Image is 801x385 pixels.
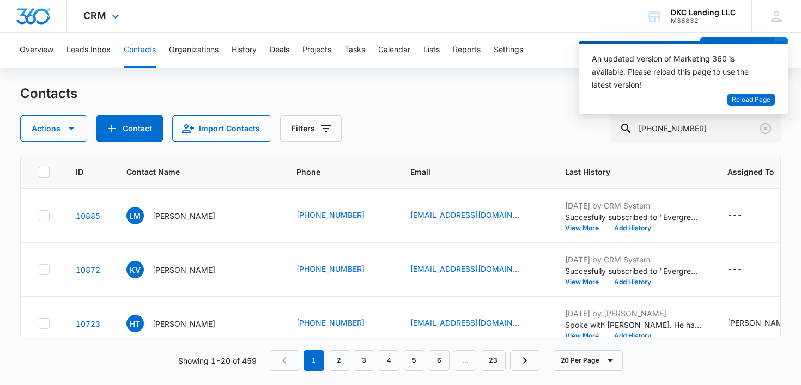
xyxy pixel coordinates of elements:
span: Phone [296,166,368,178]
div: Contact Name - Harvey Tarver - Select to Edit Field [126,315,235,332]
button: Add History [606,279,659,285]
div: Email - valentekevin5@icloud.com - Select to Edit Field [410,263,539,276]
p: Succesfully subscribed to "Evergreen Email List". [565,211,701,223]
button: Actions [20,115,87,142]
span: HT [126,315,144,332]
p: Showing 1-20 of 459 [178,355,257,366]
a: [PHONE_NUMBER] [296,317,365,328]
button: Add Contact [96,115,163,142]
button: View More [565,333,606,339]
button: Add History [606,333,659,339]
button: Import Contacts [172,115,271,142]
button: View More [565,225,606,231]
a: Next Page [510,350,539,371]
nav: Pagination [270,350,539,371]
button: Projects [302,33,331,68]
a: Page 5 [404,350,424,371]
button: 20 Per Page [553,350,623,371]
p: [DATE] by CRM System [565,200,701,211]
span: KV [126,261,144,278]
div: Email - landmasstalent@gmail.com - Select to Edit Field [410,317,539,330]
button: Contacts [124,33,156,68]
p: Spoke with [PERSON_NAME]. He has not quite sat down and received everything but he did read my em... [565,319,701,331]
h1: Contacts [20,85,77,102]
button: Filters [280,115,342,142]
a: [PHONE_NUMBER] [296,263,365,274]
a: [PHONE_NUMBER] [296,209,365,221]
p: [PERSON_NAME] [153,264,215,276]
button: Add Contact [700,37,774,63]
p: Succesfully subscribed to "Evergreen Email List". [565,265,701,277]
div: Phone - (941) 274-1433 - Select to Edit Field [296,263,384,276]
a: [EMAIL_ADDRESS][DOMAIN_NAME] [410,317,519,328]
div: Assigned To - - Select to Edit Field [727,263,762,276]
a: [EMAIL_ADDRESS][DOMAIN_NAME] [410,263,519,274]
div: account name [671,8,736,17]
div: An updated version of Marketing 360 is available. Please reload this page to use the latest version! [592,52,762,91]
a: Page 3 [354,350,374,371]
div: Contact Name - Kevin Valente - Select to Edit Field [126,261,235,278]
button: Organizations [169,33,219,68]
a: Page 6 [429,350,450,371]
span: Reload Page [732,95,770,105]
span: Email [410,166,523,178]
button: Reports [453,33,481,68]
p: [DATE] by [PERSON_NAME] [565,308,701,319]
p: [PERSON_NAME] [153,318,215,329]
button: Tasks [344,33,365,68]
div: --- [727,209,742,222]
button: Deals [270,33,289,68]
input: Search Contacts [611,115,781,142]
button: Leads Inbox [66,33,111,68]
span: LM [126,207,144,224]
div: Phone - (941) 306-6982 - Select to Edit Field [296,317,384,330]
a: [EMAIL_ADDRESS][DOMAIN_NAME] [410,209,519,221]
div: Phone - (941) 713-3298 - Select to Edit Field [296,209,384,222]
div: --- [727,263,742,276]
a: Page 2 [329,350,349,371]
span: ID [76,166,84,178]
p: [PERSON_NAME] [153,210,215,222]
button: Clear [757,120,774,137]
a: Page 23 [481,350,506,371]
button: Add History [606,225,659,231]
button: Reload Page [727,94,775,106]
button: History [232,33,257,68]
button: Lists [423,33,440,68]
span: Assigned To [727,166,794,178]
a: Navigate to contact details page for Lori Mills [76,211,100,221]
a: Navigate to contact details page for Harvey Tarver [76,319,100,328]
button: Settings [494,33,523,68]
button: Calendar [378,33,410,68]
em: 1 [304,350,324,371]
div: Contact Name - Lori Mills - Select to Edit Field [126,207,235,224]
div: account id [671,17,736,25]
div: Assigned To - - Select to Edit Field [727,209,762,222]
p: [DATE] by CRM System [565,254,701,265]
span: Contact Name [126,166,254,178]
a: Page 4 [379,350,399,371]
button: Overview [20,33,53,68]
span: Last History [565,166,685,178]
a: Navigate to contact details page for Kevin Valente [76,265,100,274]
button: View More [565,279,606,285]
span: CRM [83,10,106,21]
div: Email - millsl0529@gmail.com - Select to Edit Field [410,209,539,222]
div: [PERSON_NAME] [727,317,790,328]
